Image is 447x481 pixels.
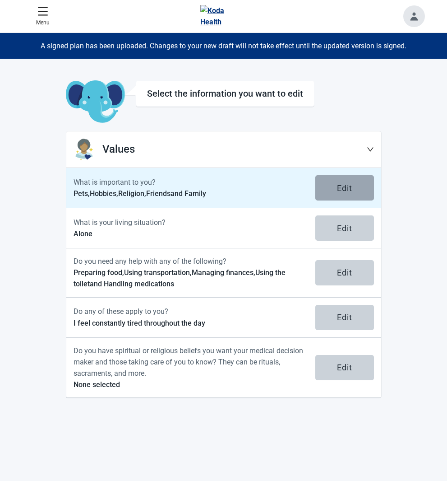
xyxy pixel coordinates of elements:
button: Edit [object Object] [315,305,374,330]
div: Edit [337,363,352,372]
h1: Select the information you want to edit [147,88,303,99]
button: Edit [object Object] [315,260,374,285]
span: menu [37,6,48,17]
p: Alone [74,228,304,239]
label: Do you need any help with any of the following? [74,257,226,266]
div: Edit [337,313,352,322]
p: What is your living situation? [74,217,304,228]
button: Close Menu [32,2,53,31]
main: Main content [11,80,436,398]
button: Edit What is your living situation? [315,215,374,241]
img: Koda Health [200,5,243,28]
button: Toggle account menu [403,5,425,27]
span: down [367,146,374,153]
img: Koda Elephant [66,80,125,124]
button: Edit Do you have spiritual or religious beliefs you want your medical decision maker and those ta... [315,355,374,380]
p: Preparing food, Using transportation, Managing finances, Using the toilet and Handling medications [74,267,304,290]
h2: Values [102,141,367,158]
div: Values [66,131,381,168]
p: I feel constantly tired throughout the day [74,318,304,329]
div: Edit [337,183,352,192]
p: None selected [74,379,304,390]
p: Do you have spiritual or religious beliefs you want your medical decision maker and those taking ... [74,345,304,379]
div: Edit [337,268,352,277]
p: Menu [36,19,50,27]
label: Do any of these apply to you? [74,307,168,316]
button: Edit What is important to you? [315,175,374,201]
p: Pets, Hobbies, Religion, Friends and Family [74,188,304,199]
div: Edit [337,224,352,233]
p: What is important to you? [74,177,304,188]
